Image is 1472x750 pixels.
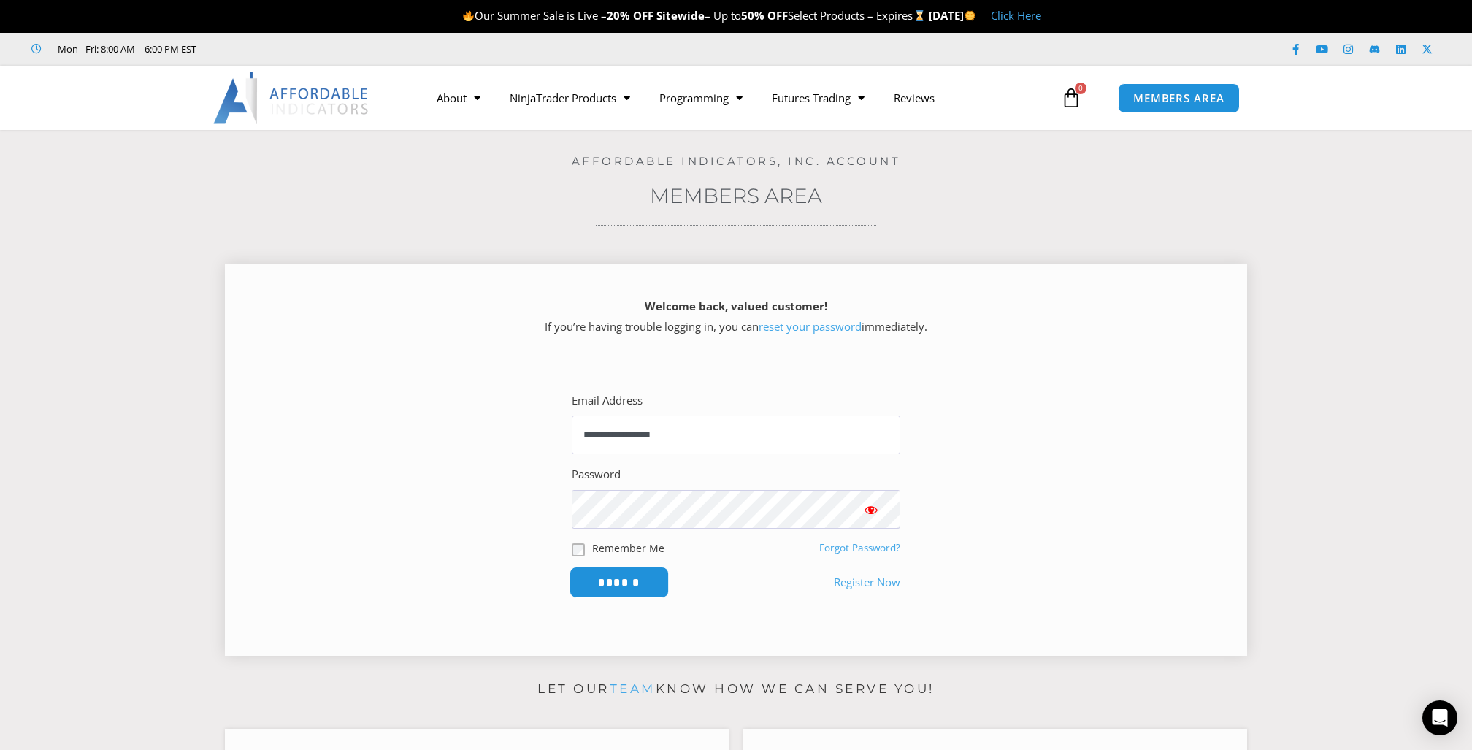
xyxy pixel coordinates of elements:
a: Members Area [650,183,822,208]
p: Let our know how we can serve you! [225,678,1247,701]
a: team [610,681,656,696]
label: Email Address [572,391,643,411]
a: MEMBERS AREA [1118,83,1240,113]
span: Our Summer Sale is Live – – Up to Select Products – Expires [462,8,928,23]
a: Reviews [879,81,949,115]
a: Click Here [991,8,1041,23]
label: Remember Me [592,540,664,556]
span: MEMBERS AREA [1133,93,1224,104]
img: LogoAI | Affordable Indicators – NinjaTrader [213,72,370,124]
span: 0 [1075,83,1086,94]
a: reset your password [759,319,862,334]
p: If you’re having trouble logging in, you can immediately. [250,296,1222,337]
div: Open Intercom Messenger [1422,700,1457,735]
label: Password [572,464,621,485]
a: 0 [1039,77,1103,119]
a: NinjaTrader Products [495,81,645,115]
img: ⌛ [914,10,925,21]
strong: Sitewide [656,8,705,23]
iframe: Customer reviews powered by Trustpilot [217,42,436,56]
strong: 50% OFF [741,8,788,23]
img: 🌞 [965,10,975,21]
strong: [DATE] [929,8,976,23]
button: Show password [842,490,900,529]
a: Futures Trading [757,81,879,115]
nav: Menu [422,81,1057,115]
a: Affordable Indicators, Inc. Account [572,154,901,168]
strong: 20% OFF [607,8,653,23]
a: Programming [645,81,757,115]
a: Register Now [834,573,900,593]
a: About [422,81,495,115]
span: Mon - Fri: 8:00 AM – 6:00 PM EST [54,40,196,58]
img: 🔥 [463,10,474,21]
a: Forgot Password? [819,541,900,554]
strong: Welcome back, valued customer! [645,299,827,313]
